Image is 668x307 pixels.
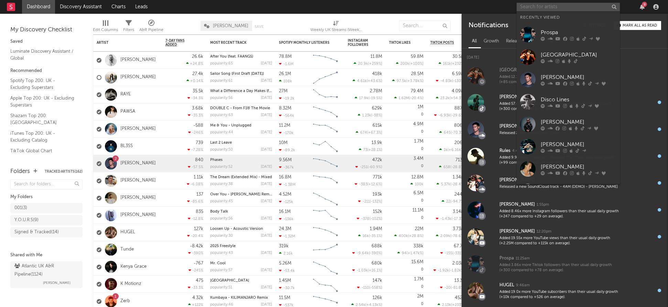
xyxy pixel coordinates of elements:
a: [PERSON_NAME] [120,161,156,166]
div: 27M [279,89,288,93]
a: After You (feat. FAANGS) [210,55,253,59]
div: Edit Columns [93,26,118,34]
span: -130 % [453,79,464,83]
a: PAWSA [120,109,135,115]
div: 418k [372,72,382,76]
div: 244k [454,192,465,197]
div: After You (feat. FAANGS) [210,55,272,59]
a: [PERSON_NAME]5:46pmReleased 2 new SoundCloud tracks. [462,116,668,143]
div: The Dream (Extended Mix) - Mixed [210,175,272,179]
a: Luminate Discovery Assistant / Global [10,48,76,62]
div: popularity: 65 [210,62,233,65]
span: +43.6 % [368,79,381,83]
svg: Chart title [310,172,341,190]
div: Disco Lines [541,95,616,104]
div: Released 2 new SoundCloud tracks. [499,131,621,136]
div: My Folders [10,193,83,201]
a: 2025 Freestyle [210,244,236,248]
div: 4:40pm [512,149,526,154]
div: [DATE] [261,62,272,65]
a: K Motionz [120,281,141,287]
span: -6.93k [439,114,450,117]
div: ( ) [394,96,423,100]
div: 0 [389,155,423,172]
div: 27.4k [192,72,203,76]
div: +0.14 % [186,79,203,83]
div: 30.5M [452,54,465,59]
a: [PERSON_NAME] [120,178,156,184]
div: popularity: 52 [210,165,233,169]
a: [GEOGRAPHIC_DATA]7:29pmAdded 12.14x more Spotify followers than their usual daily growth (+85 com... [462,62,668,89]
div: Filters [123,26,134,34]
div: 9.56M [279,158,292,162]
div: ( ) [355,182,382,186]
div: 0 [389,103,423,120]
input: Search for artists [517,3,620,11]
div: Saved [10,38,83,46]
div: 16.8M [279,175,291,180]
a: [PERSON_NAME] [120,195,156,201]
span: +6.16k % [449,148,464,152]
div: -170k [279,131,293,135]
div: popularity: 44 [210,131,233,134]
div: Releases/Events [503,35,542,47]
div: 0 [389,190,423,206]
svg: Chart title [310,207,341,224]
span: -20.4 % [410,96,422,100]
div: Most Recent Track [210,41,262,45]
div: 12:20pm [537,229,551,234]
div: 1.11k [194,175,203,180]
span: 1k [444,148,448,152]
div: 9:46am [516,283,530,288]
button: Tracked Artists(162) [45,170,83,173]
div: 771k [373,175,382,180]
a: RAYE [120,92,131,98]
div: Added 12.14x more Spotify followers than their usual daily growth (+85 compared to +7 on average). [499,74,621,85]
div: 3.4M [413,156,423,161]
div: popularity: 50 [210,148,233,152]
div: -34.3 % [187,96,203,100]
div: Sailor Song (First Draft 4.29.24) [210,72,272,76]
a: Loosen Up - Acoustic Version [210,227,263,231]
div: 79.4M [411,89,423,93]
div: Added 19.55x more YouTube views than their usual daily growth (+2.25M compared to +115k on average). [499,236,621,246]
div: 1.7M [414,139,423,144]
input: Search... [399,21,451,31]
div: ( ) [358,113,382,117]
div: 615k [373,123,382,128]
div: 001 ( 3 ) [14,204,27,212]
div: Folders [10,167,30,176]
span: -94.7 % [451,200,464,204]
span: 200k [400,62,409,66]
div: 59.8M [411,54,423,59]
div: -367k [279,165,294,170]
div: 739 [196,141,203,145]
div: Phases [210,158,272,162]
span: +54.3 % [451,96,464,100]
div: -246 % [188,130,203,135]
div: 2.78M [370,89,382,93]
div: Rules [499,147,510,155]
div: popularity: 63 [210,113,233,117]
div: 6.5M [413,191,423,195]
a: Disco Lines [517,91,620,113]
div: [PERSON_NAME] [541,140,616,149]
span: 7-Day Fans Added [165,39,193,47]
span: -211 [363,200,370,204]
div: [PERSON_NAME] [541,118,616,126]
div: Over You - Bobby Harvey Remix [210,193,272,196]
div: 11.8M [370,54,382,59]
span: 161k [443,62,451,66]
a: Sailor Song (First Draft [DATE]) [210,72,264,76]
a: Kenya Grace [120,264,147,270]
div: [DATE] [261,148,272,152]
div: ( ) [436,96,465,100]
div: Added 8.46x more Instagram followers than their usual daily growth (+247 compared to +29 on avera... [499,209,621,219]
div: 806k [454,123,465,128]
span: 22 [446,200,450,204]
span: -132 % [371,200,381,204]
div: [PERSON_NAME] [541,73,616,81]
div: Atlantic UK A&R Pipeline ( 1124 ) [14,262,77,279]
span: 23.2k [440,96,450,100]
div: 10M [279,141,288,145]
